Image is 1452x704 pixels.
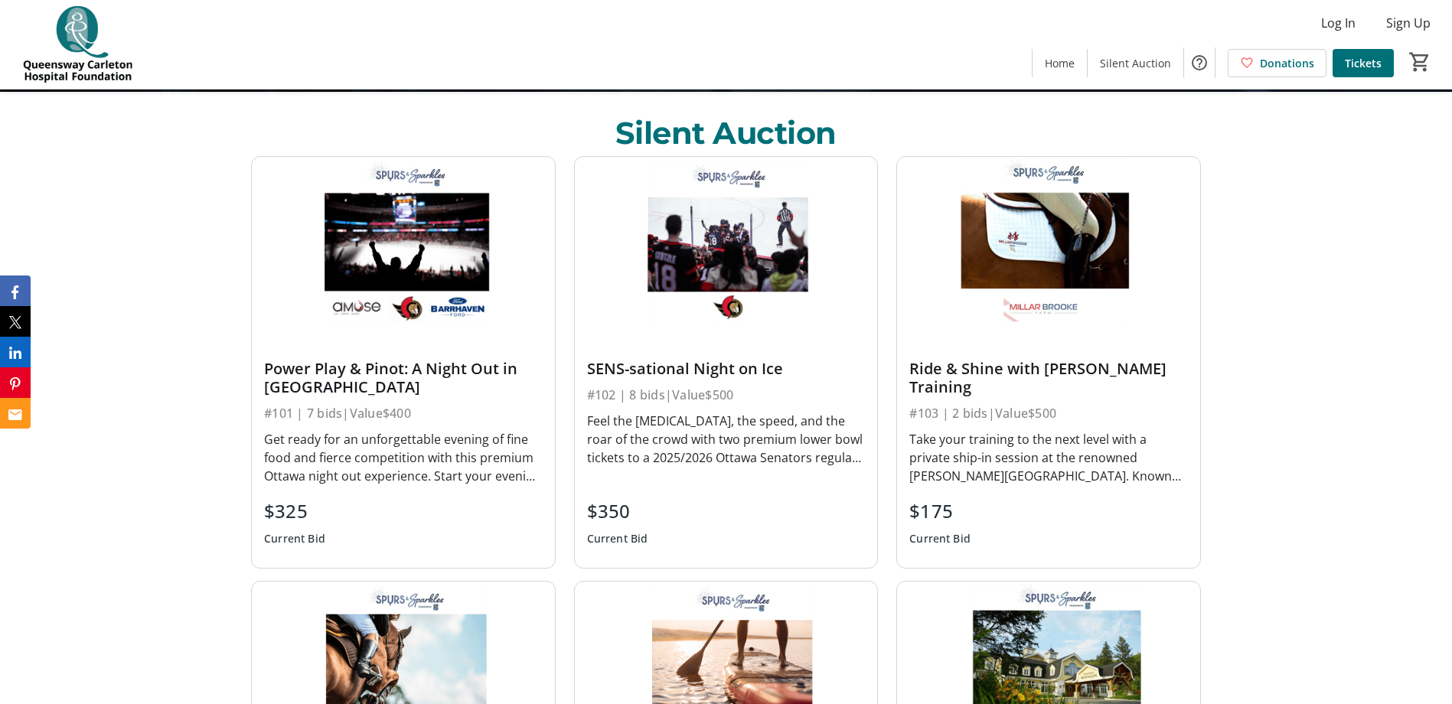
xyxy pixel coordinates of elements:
[252,157,555,327] img: Power Play & Pinot: A Night Out in Ottawa
[1100,55,1171,71] span: Silent Auction
[1045,55,1075,71] span: Home
[1088,49,1183,77] a: Silent Auction
[1386,14,1431,32] span: Sign Up
[264,403,543,424] div: #101 | 7 bids | Value $400
[587,497,648,525] div: $350
[909,497,971,525] div: $175
[587,360,866,378] div: SENS-sational Night on Ice
[264,525,325,552] div: Current Bid
[909,430,1188,485] div: Take your training to the next level with a private ship-in session at the renowned [PERSON_NAME]...
[587,412,866,467] div: Feel the [MEDICAL_DATA], the speed, and the roar of the crowd with two premium lower bowl tickets...
[1406,48,1434,76] button: Cart
[909,525,971,552] div: Current Bid
[575,157,878,327] img: SENS-sational Night on Ice
[1345,55,1382,71] span: Tickets
[909,403,1188,424] div: #103 | 2 bids | Value $500
[615,110,837,156] div: Silent Auction
[1184,47,1215,78] button: Help
[1033,49,1087,77] a: Home
[264,497,325,525] div: $325
[1228,49,1326,77] a: Donations
[1309,11,1368,35] button: Log In
[897,157,1200,327] img: Ride & Shine with Millar Brooke Training
[1260,55,1314,71] span: Donations
[1333,49,1394,77] a: Tickets
[587,384,866,406] div: #102 | 8 bids | Value $500
[587,525,648,552] div: Current Bid
[909,360,1188,396] div: Ride & Shine with [PERSON_NAME] Training
[264,360,543,396] div: Power Play & Pinot: A Night Out in [GEOGRAPHIC_DATA]
[9,6,145,83] img: QCH Foundation's Logo
[1321,14,1356,32] span: Log In
[264,430,543,485] div: Get ready for an unforgettable evening of fine food and fierce competition with this premium Otta...
[1374,11,1443,35] button: Sign Up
